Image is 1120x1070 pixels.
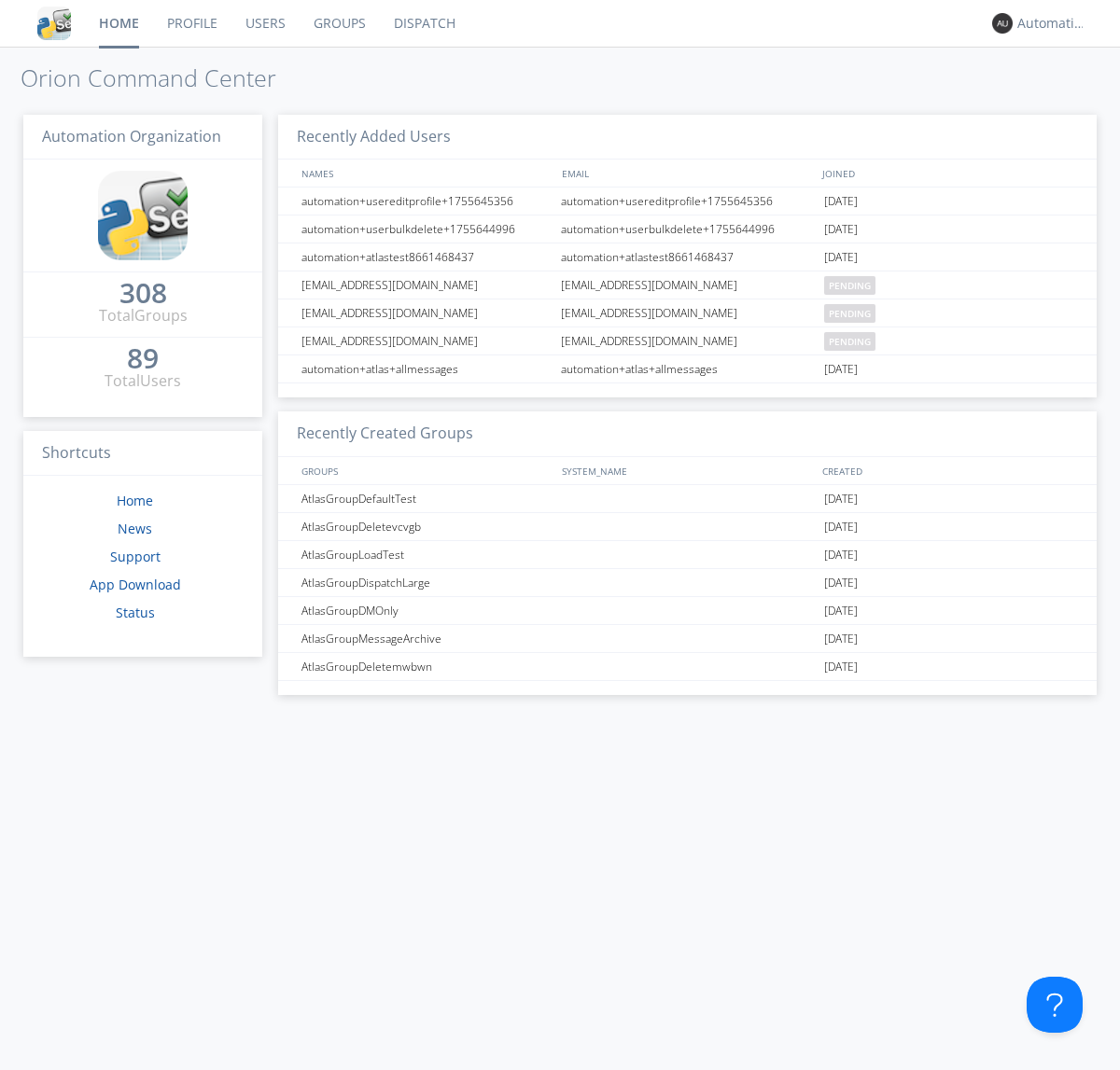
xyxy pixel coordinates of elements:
span: [DATE] [824,541,858,569]
div: automation+userbulkdelete+1755644996 [556,215,819,243]
span: [DATE] [824,597,858,625]
div: AtlasGroupDispatchLarge [297,569,555,596]
div: [EMAIL_ADDRESS][DOMAIN_NAME] [297,299,555,327]
span: pending [824,276,875,295]
a: AtlasGroupMessageArchive[DATE] [278,625,1097,653]
div: 308 [119,284,167,302]
a: [EMAIL_ADDRESS][DOMAIN_NAME][EMAIL_ADDRESS][DOMAIN_NAME]pending [278,327,1097,355]
div: automation+atlas+allmessages [297,355,555,382]
div: AtlasGroupMessageArchive [297,625,555,652]
div: automation+usereditprofile+1755645356 [297,188,555,215]
h3: Shortcuts [23,431,262,477]
div: [EMAIL_ADDRESS][DOMAIN_NAME] [297,271,555,299]
span: [DATE] [824,625,858,653]
div: automation+atlastest8661468437 [297,243,555,271]
a: AtlasGroupDeletevcvgb[DATE] [278,513,1097,541]
span: pending [824,332,875,351]
a: automation+atlastest8661468437automation+atlastest8661468437[DATE] [278,243,1097,271]
a: AtlasGroupDefaultTest[DATE] [278,485,1097,513]
span: [DATE] [824,653,858,681]
a: [EMAIL_ADDRESS][DOMAIN_NAME][EMAIL_ADDRESS][DOMAIN_NAME]pending [278,271,1097,299]
div: AtlasGroupDeletemwbwn [297,653,555,680]
h3: Recently Added Users [278,115,1097,160]
div: [EMAIL_ADDRESS][DOMAIN_NAME] [297,327,555,354]
img: 373638.png [992,13,1013,34]
span: [DATE] [824,243,858,271]
div: [EMAIL_ADDRESS][DOMAIN_NAME] [556,327,819,354]
a: News [118,520,152,537]
span: pending [824,304,875,323]
div: automation+atlastest8661468437 [556,243,819,271]
img: cddb5a64eb264b2086981ab96f4c1ba7 [98,171,188,260]
a: [EMAIL_ADDRESS][DOMAIN_NAME][EMAIL_ADDRESS][DOMAIN_NAME]pending [278,299,1097,327]
div: 89 [127,349,159,368]
div: AtlasGroupDefaultTest [297,485,555,512]
a: AtlasGroupDMOnly[DATE] [278,597,1097,625]
a: Home [117,492,153,509]
div: AtlasGroupDeletevcvgb [297,513,555,540]
div: [EMAIL_ADDRESS][DOMAIN_NAME] [556,299,819,327]
a: automation+usereditprofile+1755645356automation+usereditprofile+1755645356[DATE] [278,188,1097,215]
div: SYSTEM_NAME [557,457,818,484]
div: EMAIL [557,160,818,187]
div: [EMAIL_ADDRESS][DOMAIN_NAME] [556,271,819,299]
a: App Download [90,576,181,593]
span: [DATE] [824,355,858,383]
div: CREATED [818,457,1079,484]
div: AtlasGroupDMOnly [297,597,555,624]
a: automation+userbulkdelete+1755644996automation+userbulkdelete+1755644996[DATE] [278,215,1097,243]
div: Total Users [105,370,181,392]
div: NAMES [297,160,553,187]
div: JOINED [818,160,1079,187]
div: AtlasGroupLoadTest [297,541,555,568]
div: automation+atlas+allmessages [556,355,819,382]
div: Total Groups [99,305,188,327]
span: [DATE] [824,188,858,215]
div: Automation+atlas0029 [1017,14,1087,33]
iframe: Toggle Customer Support [1027,977,1083,1033]
span: Automation Organization [42,126,221,146]
span: [DATE] [824,485,858,513]
a: AtlasGroupDispatchLarge[DATE] [278,569,1097,597]
span: [DATE] [824,513,858,541]
h3: Recently Created Groups [278,411,1097,457]
span: [DATE] [824,215,858,243]
div: automation+userbulkdelete+1755644996 [297,215,555,243]
a: automation+atlas+allmessagesautomation+atlas+allmessages[DATE] [278,355,1097,383]
a: Status [116,604,155,621]
a: 89 [127,349,159,370]
a: 308 [119,284,167,305]
img: cddb5a64eb264b2086981ab96f4c1ba7 [37,7,71,40]
div: GROUPS [297,457,553,484]
span: [DATE] [824,569,858,597]
a: Support [110,548,161,565]
div: automation+usereditprofile+1755645356 [556,188,819,215]
a: AtlasGroupLoadTest[DATE] [278,541,1097,569]
a: AtlasGroupDeletemwbwn[DATE] [278,653,1097,681]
